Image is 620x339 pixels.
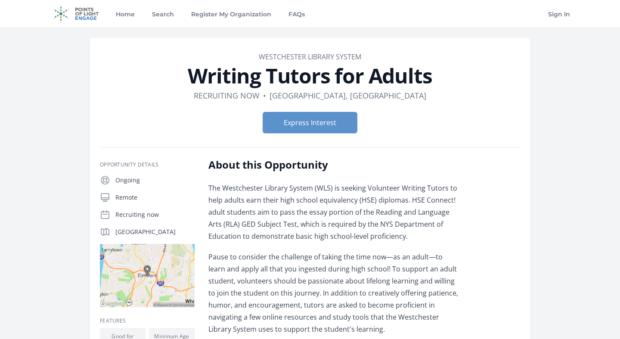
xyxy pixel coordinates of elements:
[100,65,520,86] h1: Writing Tutors for Adults
[100,161,195,168] h3: Opportunity Details
[208,251,460,335] p: Pause to consider the challenge of taking the time now—as an adult—to learn and apply all that yo...
[115,210,195,219] p: Recruiting now
[259,52,361,62] a: Westchester Library System
[270,89,426,102] dd: [GEOGRAPHIC_DATA], [GEOGRAPHIC_DATA]
[115,193,195,202] p: Remote
[115,228,195,236] p: [GEOGRAPHIC_DATA]
[263,112,357,133] button: Express Interest
[115,176,195,185] p: Ongoing
[100,244,195,307] img: Map
[208,158,460,172] h2: About this Opportunity
[263,89,266,102] div: •
[100,317,195,324] h3: Features
[208,182,460,242] p: The Westchester Library System (WLS) is seeking Volunteer Writing Tutors to help adults earn thei...
[194,89,260,102] dd: Recruiting now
